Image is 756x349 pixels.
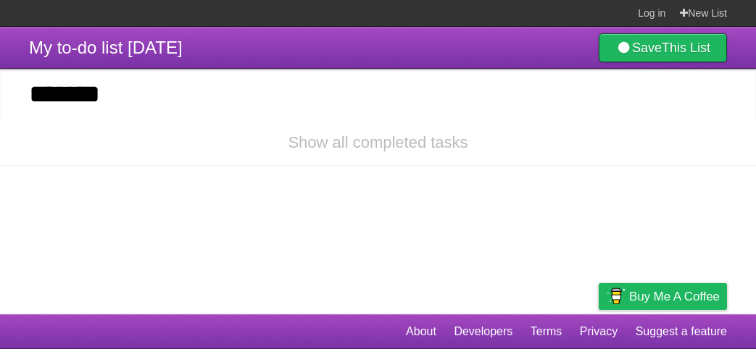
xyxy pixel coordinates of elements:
a: About [406,318,436,345]
a: Show all completed tasks [288,133,468,151]
b: This List [662,41,710,55]
a: Developers [454,318,512,345]
a: Suggest a feature [636,318,727,345]
a: Privacy [580,318,618,345]
span: Buy me a coffee [629,284,720,309]
span: My to-do list [DATE] [29,38,183,57]
a: Terms [531,318,562,345]
a: Buy me a coffee [599,283,727,310]
a: SaveThis List [599,33,727,62]
img: Buy me a coffee [606,284,626,308]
